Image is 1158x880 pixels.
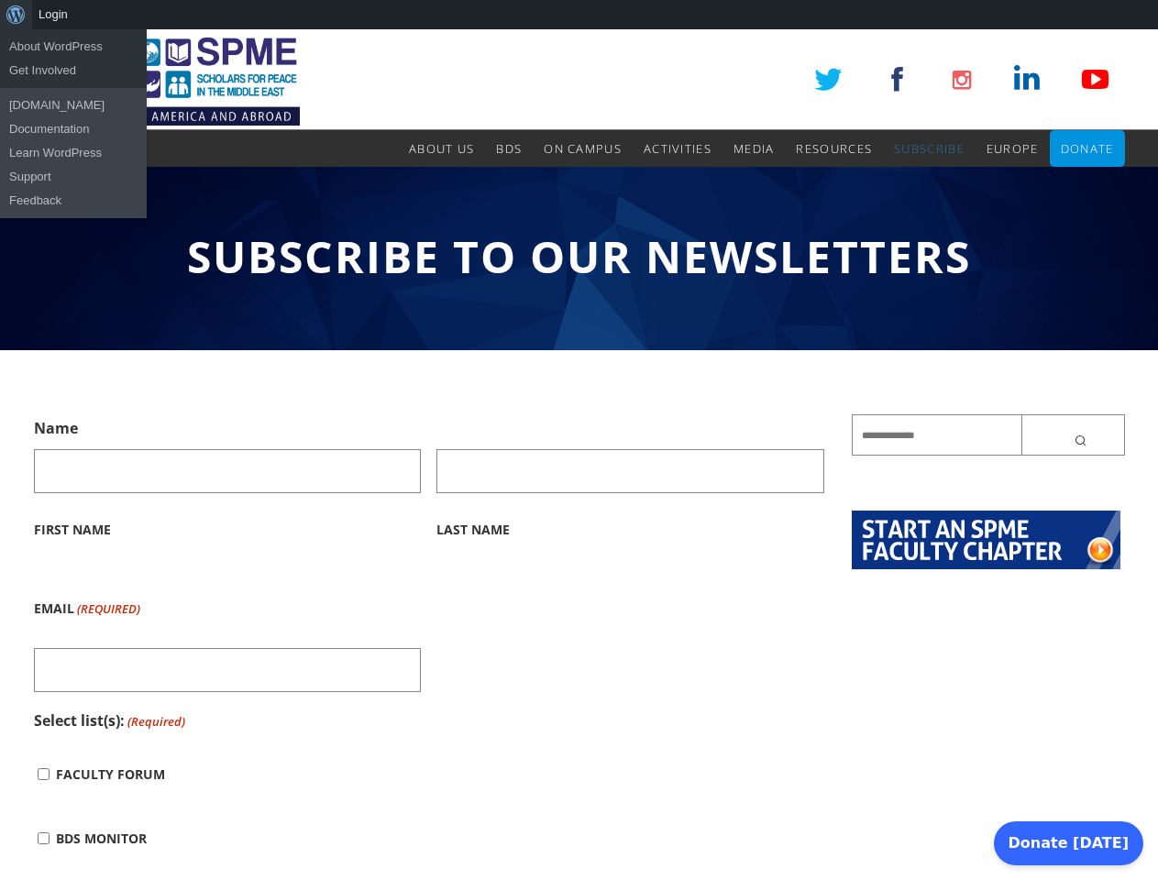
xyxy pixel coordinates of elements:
[544,140,622,157] span: On Campus
[34,414,78,442] legend: Name
[796,130,872,167] a: Resources
[1061,130,1114,167] a: Donate
[436,493,824,562] label: Last Name
[75,577,140,641] span: (Required)
[987,130,1039,167] a: Europe
[34,577,140,641] label: Email
[894,140,965,157] span: Subscribe
[56,807,147,871] label: BDS Monitor
[496,140,522,157] span: BDS
[496,130,522,167] a: BDS
[409,140,474,157] span: About Us
[34,29,300,130] img: SPME
[1061,140,1114,157] span: Donate
[733,130,775,167] a: Media
[187,226,971,286] span: Subscribe to Our Newsletters
[644,140,711,157] span: Activities
[733,140,775,157] span: Media
[894,130,965,167] a: Subscribe
[126,708,185,735] span: (Required)
[796,140,872,157] span: Resources
[644,130,711,167] a: Activities
[34,707,185,735] legend: Select list(s):
[987,140,1039,157] span: Europe
[852,511,1120,569] img: start-chapter2.png
[34,493,422,562] label: First Name
[56,742,165,807] label: Faculty Forum
[544,130,622,167] a: On Campus
[409,130,474,167] a: About Us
